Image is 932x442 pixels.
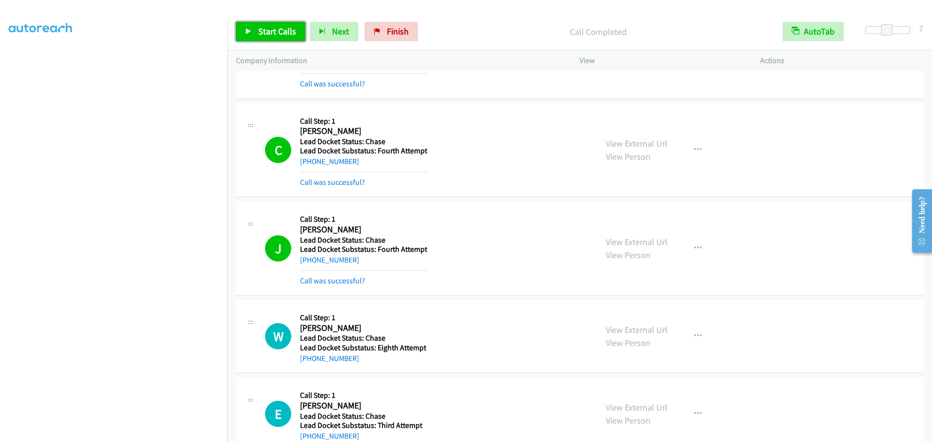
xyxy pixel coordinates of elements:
[300,126,427,137] h2: [PERSON_NAME]
[332,26,349,37] span: Next
[606,151,650,162] a: View Person
[300,178,365,187] a: Call was successful?
[300,157,359,166] a: [PHONE_NUMBER]
[300,214,427,224] h5: Call Step: 1
[300,313,426,323] h5: Call Step: 1
[606,415,650,426] a: View Person
[606,236,667,247] a: View External Url
[580,55,743,66] p: View
[310,22,358,41] button: Next
[606,402,667,413] a: View External Url
[265,235,291,262] h1: J
[300,354,359,363] a: [PHONE_NUMBER]
[606,324,667,335] a: View External Url
[606,138,667,149] a: View External Url
[300,343,426,353] h5: Lead Docket Substatus: Eighth Attempt
[265,137,291,163] h1: C
[300,276,365,285] a: Call was successful?
[606,249,650,261] a: View Person
[365,22,418,41] a: Finish
[300,255,359,264] a: [PHONE_NUMBER]
[300,421,422,430] h5: Lead Docket Substatus: Third Attempt
[300,146,427,156] h5: Lead Docket Substatus: Fourth Attempt
[300,323,426,334] h2: [PERSON_NAME]
[431,25,765,38] p: Call Completed
[300,116,427,126] h5: Call Step: 1
[300,224,427,235] h2: [PERSON_NAME]
[782,22,844,41] button: AutoTab
[236,22,305,41] a: Start Calls
[760,55,923,66] p: Actions
[300,137,427,147] h5: Lead Docket Status: Chase
[300,431,359,441] a: [PHONE_NUMBER]
[300,411,422,421] h5: Lead Docket Status: Chase
[265,401,291,427] h1: E
[387,26,409,37] span: Finish
[300,235,427,245] h5: Lead Docket Status: Chase
[300,400,422,411] h2: [PERSON_NAME]
[258,26,296,37] span: Start Calls
[904,182,932,260] iframe: Resource Center
[236,55,562,66] p: Company Information
[919,22,923,35] div: 7
[265,323,291,349] div: The call is yet to be attempted
[265,323,291,349] h1: W
[606,337,650,348] a: View Person
[300,391,422,400] h5: Call Step: 1
[300,245,427,254] h5: Lead Docket Substatus: Fourth Attempt
[265,401,291,427] div: The call is yet to be attempted
[300,79,365,88] a: Call was successful?
[300,333,426,343] h5: Lead Docket Status: Chase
